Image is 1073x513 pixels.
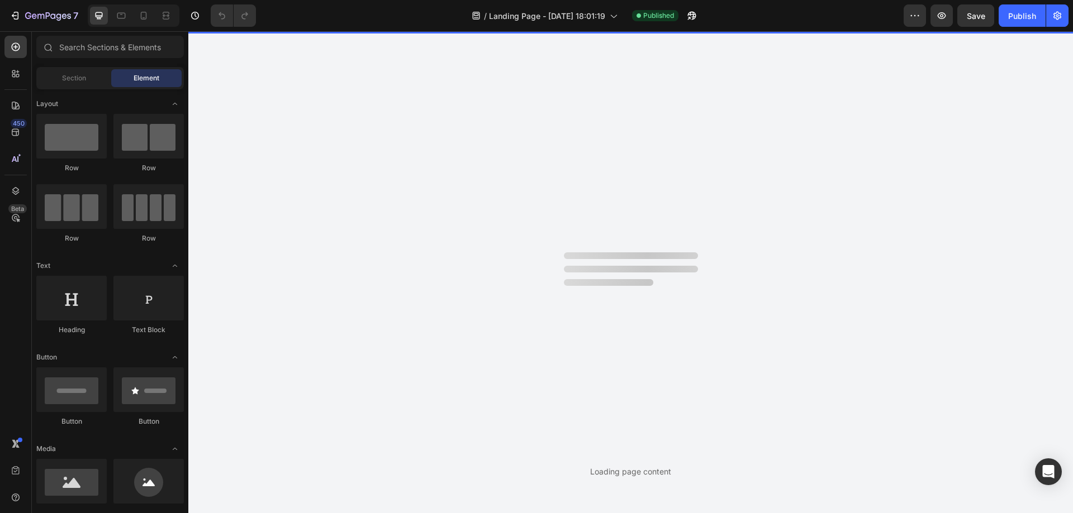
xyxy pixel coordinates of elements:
button: Save [957,4,994,27]
span: Layout [36,99,58,109]
span: Button [36,352,57,362]
input: Search Sections & Elements [36,36,184,58]
div: Text Block [113,325,184,335]
div: Button [36,416,107,426]
p: 7 [73,9,78,22]
div: Publish [1008,10,1036,22]
div: Button [113,416,184,426]
span: Element [134,73,159,83]
span: Section [62,73,86,83]
div: Row [113,163,184,173]
button: 7 [4,4,83,27]
span: Toggle open [166,440,184,458]
div: Loading page content [590,466,671,477]
span: Toggle open [166,95,184,113]
button: Publish [999,4,1046,27]
div: Row [36,233,107,243]
span: Text [36,261,50,271]
div: 450 [11,119,27,128]
span: Toggle open [166,348,184,366]
span: Landing Page - [DATE] 18:01:19 [489,10,605,22]
div: Beta [8,204,27,213]
span: Published [643,11,674,21]
div: Open Intercom Messenger [1035,458,1062,485]
span: Save [967,11,985,21]
div: Undo/Redo [211,4,256,27]
span: Toggle open [166,257,184,275]
div: Row [36,163,107,173]
span: / [484,10,487,22]
div: Heading [36,325,107,335]
div: Row [113,233,184,243]
span: Media [36,444,56,454]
